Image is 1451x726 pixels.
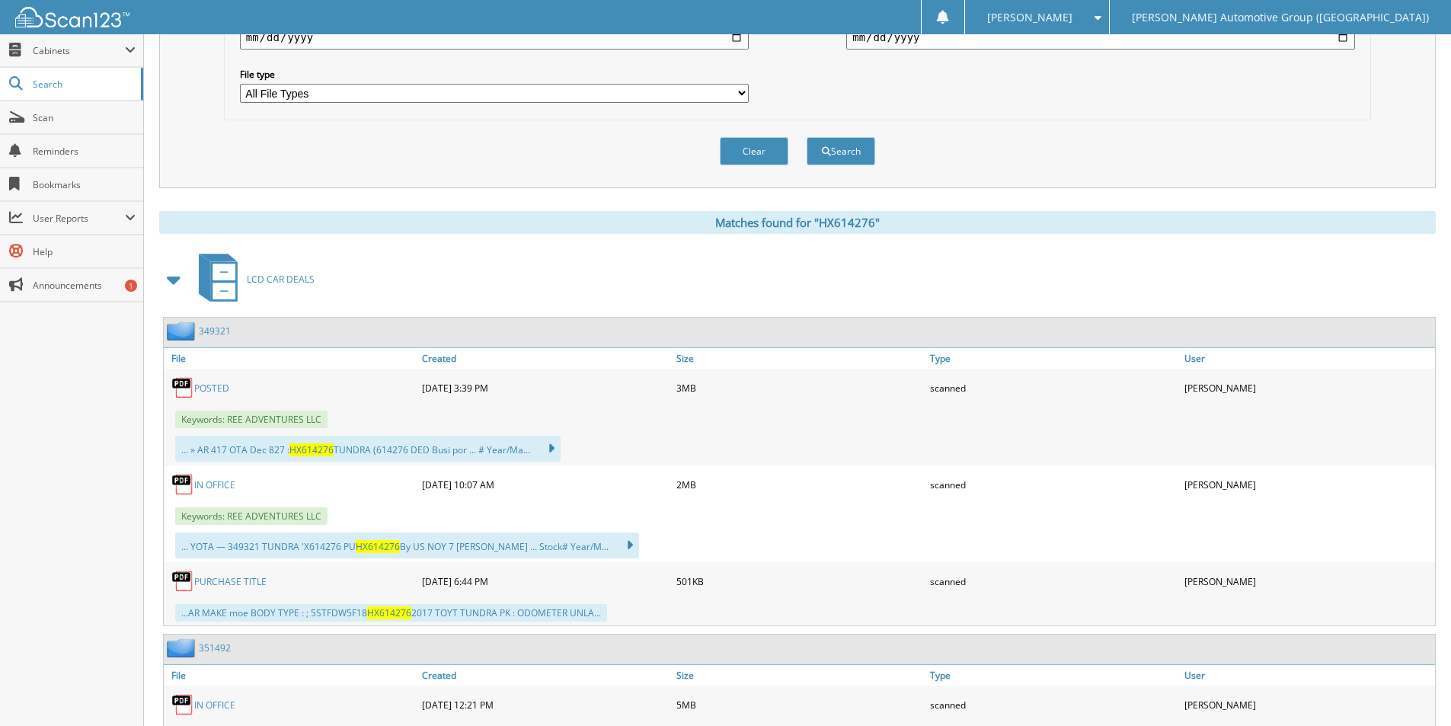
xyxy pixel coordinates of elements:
[673,566,927,596] div: 501KB
[159,211,1436,234] div: Matches found for "HX614276"
[33,212,125,225] span: User Reports
[720,137,788,165] button: Clear
[367,606,411,619] span: HX614276
[33,279,136,292] span: Announcements
[33,111,136,124] span: Scan
[926,665,1181,686] a: Type
[673,689,927,720] div: 5MB
[194,699,235,712] a: IN OFFICE
[33,178,136,191] span: Bookmarks
[240,68,749,81] label: File type
[926,689,1181,720] div: scanned
[194,478,235,491] a: IN OFFICE
[846,25,1355,50] input: end
[418,566,673,596] div: [DATE] 6:44 PM
[673,348,927,369] a: Size
[33,78,133,91] span: Search
[926,348,1181,369] a: Type
[171,473,194,496] img: PDF.png
[1181,665,1435,686] a: User
[673,469,927,500] div: 2MB
[1181,689,1435,720] div: [PERSON_NAME]
[167,321,199,341] img: folder2.png
[175,533,639,558] div: ... YOTA — 349321 TUNDRA 'X614276 PU By US NOY 7 [PERSON_NAME] ... Stock# Year/M...
[175,507,328,525] span: Keywords: REE ADVENTURES LLC
[164,348,418,369] a: File
[33,44,125,57] span: Cabinets
[33,245,136,258] span: Help
[175,604,607,622] div: ...AR MAKE moe BODY TYPE : ; 5STFDW5F18 2017 TOYT TUNDRA PK : ODOMETER UNLA...
[673,665,927,686] a: Size
[418,348,673,369] a: Created
[194,575,267,588] a: PURCHASE TITLE
[125,280,137,292] div: 1
[926,469,1181,500] div: scanned
[171,376,194,399] img: PDF.png
[164,665,418,686] a: File
[418,665,673,686] a: Created
[15,7,129,27] img: scan123-logo-white.svg
[247,273,315,286] span: LCD CAR DEALS
[171,693,194,716] img: PDF.png
[356,540,400,553] span: HX614276
[1181,566,1435,596] div: [PERSON_NAME]
[1181,348,1435,369] a: User
[1132,13,1429,22] span: [PERSON_NAME] Automotive Group ([GEOGRAPHIC_DATA])
[194,382,229,395] a: POSTED
[240,25,749,50] input: start
[33,145,136,158] span: Reminders
[418,689,673,720] div: [DATE] 12:21 PM
[418,373,673,403] div: [DATE] 3:39 PM
[807,137,875,165] button: Search
[1181,469,1435,500] div: [PERSON_NAME]
[926,373,1181,403] div: scanned
[926,566,1181,596] div: scanned
[289,443,334,456] span: HX614276
[175,411,328,428] span: Keywords: REE ADVENTURES LLC
[199,641,231,654] a: 351492
[167,638,199,657] img: folder2.png
[199,325,231,337] a: 349321
[175,436,561,462] div: ... » AR 417 OTA Dec 827 : TUNDRA (614276 DED Busi por ... # Year/Ma...
[1375,653,1451,726] iframe: Chat Widget
[1181,373,1435,403] div: [PERSON_NAME]
[190,249,315,309] a: LCD CAR DEALS
[418,469,673,500] div: [DATE] 10:07 AM
[171,570,194,593] img: PDF.png
[673,373,927,403] div: 3MB
[987,13,1072,22] span: [PERSON_NAME]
